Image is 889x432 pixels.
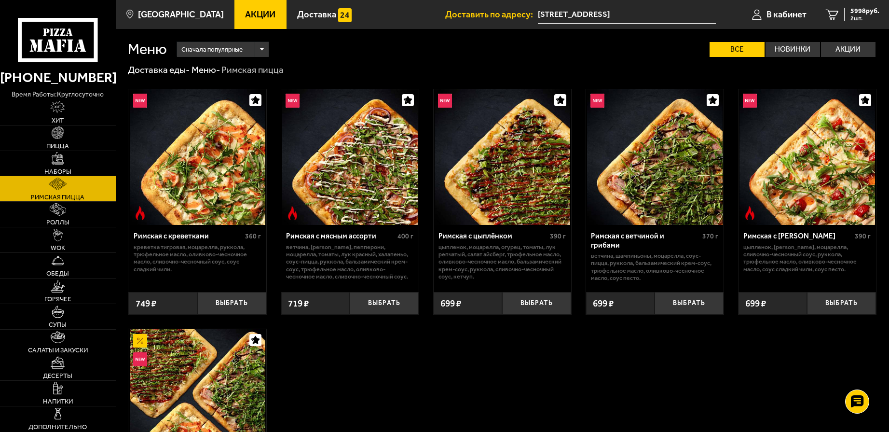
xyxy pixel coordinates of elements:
label: Все [710,42,764,57]
img: Острое блюдо [743,206,757,220]
img: Новинка [743,94,757,108]
span: Римская пицца [31,194,84,200]
span: Доставить по адресу: [445,10,538,19]
img: Острое блюдо [133,206,147,220]
a: Доставка еды- [128,64,190,75]
span: 390 г [855,232,871,240]
span: 699 ₽ [440,299,461,308]
span: 370 г [702,232,718,240]
span: 360 г [245,232,261,240]
span: Горячее [44,296,71,302]
span: 390 г [550,232,566,240]
input: Ваш адрес доставки [538,6,716,24]
img: Новинка [590,94,604,108]
img: Акционный [133,334,147,348]
a: НовинкаРимская с цыплёнком [434,89,571,225]
span: Напитки [43,398,73,404]
img: Римская с ветчиной и грибами [587,89,723,225]
label: Акции [821,42,875,57]
img: Острое блюдо [286,206,300,220]
span: Дополнительно [28,424,87,430]
span: В кабинет [766,10,807,19]
a: Меню- [191,64,220,75]
span: Наборы [44,168,71,175]
img: Новинка [438,94,452,108]
div: Римская с креветками [134,232,243,240]
span: Хит [52,117,64,124]
button: Выбрать [197,292,266,315]
span: 749 ₽ [136,299,156,308]
img: Римская с томатами черри [739,89,875,225]
span: Десерты [43,373,72,379]
span: Доставка [297,10,336,19]
img: Новинка [133,352,147,366]
button: Выбрать [807,292,876,315]
a: НовинкаОстрое блюдоРимская с мясным ассорти [281,89,419,225]
span: Супы [49,321,67,328]
p: ветчина, шампиньоны, моцарелла, соус-пицца, руккола, бальзамический крем-соус, трюфельное масло, ... [591,252,718,281]
img: 15daf4d41897b9f0e9f617042186c801.svg [338,8,352,22]
span: 5998 руб. [850,8,879,14]
span: 699 ₽ [593,299,614,308]
a: НовинкаОстрое блюдоРимская с томатами черри [739,89,876,225]
span: Обеды [46,270,69,277]
img: Новинка [133,94,147,108]
p: цыпленок, моцарелла, огурец, томаты, лук репчатый, салат айсберг, трюфельное масло, оливково-чесн... [438,243,566,280]
div: Римская с [PERSON_NAME] [743,232,852,240]
span: 2 шт. [850,15,879,21]
span: 400 г [397,232,413,240]
img: Римская с цыплёнком [435,89,570,225]
span: 719 ₽ [288,299,309,308]
label: Новинки [766,42,820,57]
button: Выбрать [655,292,724,315]
span: Акции [245,10,275,19]
img: Римская с мясным ассорти [282,89,418,225]
a: НовинкаРимская с ветчиной и грибами [586,89,724,225]
span: [GEOGRAPHIC_DATA] [138,10,224,19]
p: ветчина, [PERSON_NAME], пепперони, моцарелла, томаты, лук красный, халапеньо, соус-пицца, руккола... [286,243,413,280]
div: Римская с ветчиной и грибами [591,232,700,250]
span: WOK [51,245,65,251]
span: Салаты и закуски [28,347,88,353]
span: 699 ₽ [745,299,766,308]
button: Выбрать [350,292,419,315]
h1: Меню [128,42,167,57]
p: цыпленок, [PERSON_NAME], моцарелла, сливочно-чесночный соус, руккола, трюфельное масло, оливково-... [743,243,871,273]
span: Санкт-Петербург, Пушкинский район, посёлок Шушары, Московское шоссе, 19к2Б [538,6,716,24]
span: Сначала популярные [181,41,243,58]
div: Римская пицца [221,64,284,76]
p: креветка тигровая, моцарелла, руккола, трюфельное масло, оливково-чесночное масло, сливочно-чесно... [134,243,261,273]
button: Выбрать [502,292,571,315]
span: Роллы [46,219,69,225]
div: Римская с цыплёнком [438,232,547,240]
div: Римская с мясным ассорти [286,232,395,240]
img: Новинка [286,94,300,108]
img: Римская с креветками [130,89,265,225]
span: Пицца [46,143,69,149]
a: НовинкаОстрое блюдоРимская с креветками [128,89,266,225]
